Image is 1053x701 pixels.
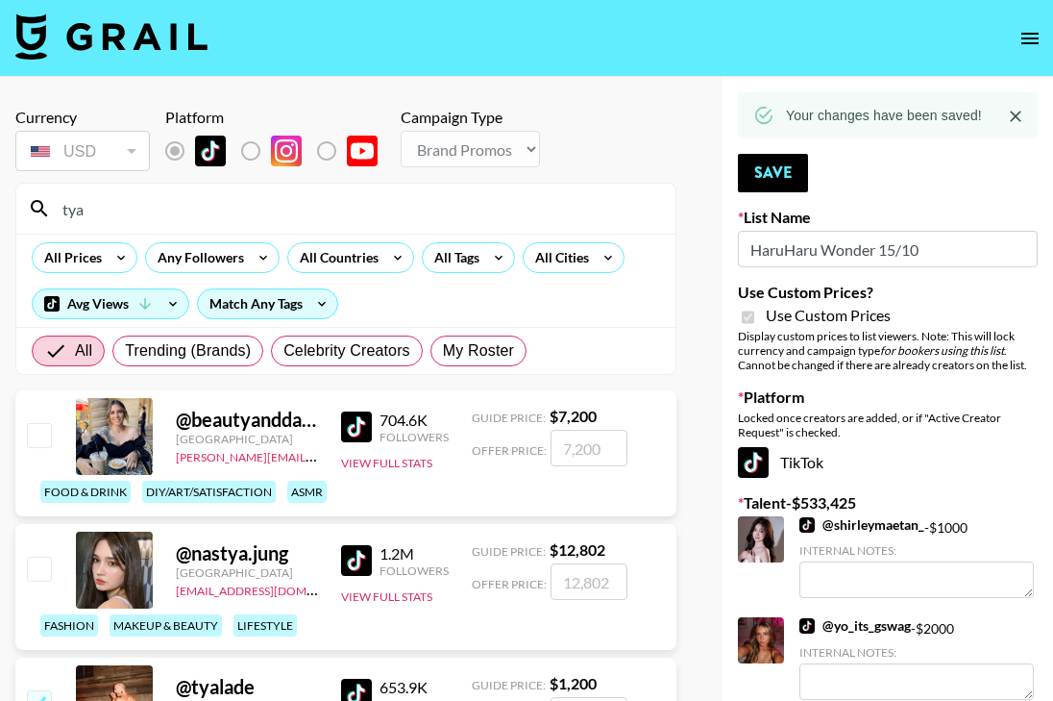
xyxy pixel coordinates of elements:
[799,517,815,533] img: TikTok
[19,135,146,168] div: USD
[341,589,432,604] button: View Full Stats
[799,543,1034,558] div: Internal Notes:
[799,645,1034,660] div: Internal Notes:
[40,481,131,503] div: food & drink
[15,108,150,127] div: Currency
[176,432,318,446] div: [GEOGRAPHIC_DATA]
[738,329,1038,372] div: Display custom prices to list viewers. Note: This will lock currency and campaign type . Cannot b...
[443,339,514,363] span: My Roster
[176,565,318,580] div: [GEOGRAPHIC_DATA]
[799,516,924,534] a: @shirleymaetan_
[271,136,302,166] img: Instagram
[176,580,369,598] a: [EMAIL_ADDRESS][DOMAIN_NAME]
[341,545,372,576] img: TikTok
[799,617,911,635] a: @yo_its_gswag
[176,675,318,699] div: @ tyalade
[1011,19,1049,58] button: open drawer
[472,577,547,591] span: Offer Price:
[142,481,276,503] div: diy/art/satisfaction
[125,339,251,363] span: Trending (Brands)
[341,412,372,442] img: TikTok
[176,408,318,432] div: @ beautyanddasweetz
[738,154,808,192] button: Save
[799,618,815,634] img: TikTok
[15,127,150,175] div: Currency is locked to USD
[738,208,1038,227] label: List Name
[380,678,449,697] div: 653.9K
[380,563,449,578] div: Followers
[195,136,226,166] img: TikTok
[176,541,318,565] div: @ nastya.jung
[283,339,410,363] span: Celebrity Creators
[550,540,605,559] strong: $ 12,802
[738,447,1038,478] div: TikTok
[51,193,664,224] input: Search by User Name
[423,243,483,272] div: All Tags
[799,516,1034,598] div: - $ 1000
[738,283,1038,302] label: Use Custom Prices?
[380,544,449,563] div: 1.2M
[15,13,208,60] img: Grail Talent
[165,108,393,127] div: Platform
[1001,102,1030,131] button: Close
[165,131,393,171] div: List locked to TikTok.
[380,430,449,444] div: Followers
[799,617,1034,699] div: - $ 2000
[472,411,546,425] span: Guide Price:
[233,614,297,637] div: lifestyle
[880,343,1004,358] em: for bookers using this list
[738,493,1038,513] label: Talent - $ 533,425
[738,447,769,478] img: TikTok
[176,446,460,464] a: [PERSON_NAME][EMAIL_ADDRESS][DOMAIN_NAME]
[33,243,106,272] div: All Prices
[287,481,327,503] div: asmr
[33,289,188,318] div: Avg Views
[738,411,1038,439] div: Locked once creators are added, or if "Active Creator Request" is checked.
[472,544,546,559] span: Guide Price:
[288,243,382,272] div: All Countries
[472,443,547,458] span: Offer Price:
[766,306,891,325] span: Use Custom Prices
[75,339,92,363] span: All
[551,563,627,600] input: 12,802
[341,456,432,470] button: View Full Stats
[401,108,540,127] div: Campaign Type
[551,430,627,466] input: 7,200
[146,243,248,272] div: Any Followers
[786,98,982,133] div: Your changes have been saved!
[524,243,593,272] div: All Cities
[198,289,337,318] div: Match Any Tags
[550,407,597,425] strong: $ 7,200
[110,614,222,637] div: makeup & beauty
[738,388,1038,407] label: Platform
[40,614,98,637] div: fashion
[347,136,378,166] img: YouTube
[472,678,546,692] span: Guide Price:
[550,674,597,692] strong: $ 1,200
[380,411,449,430] div: 704.6K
